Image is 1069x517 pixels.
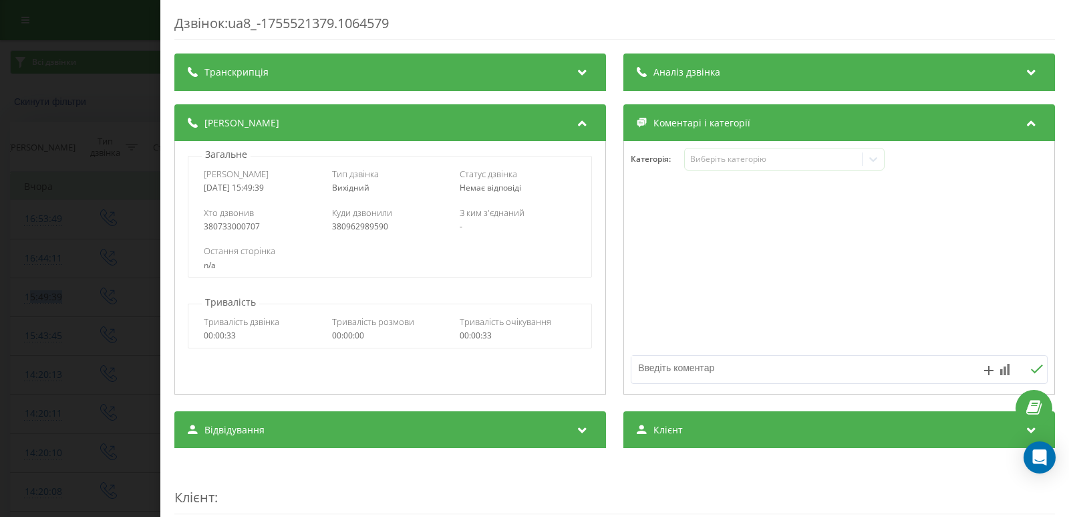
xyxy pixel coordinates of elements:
[204,261,576,270] div: n/a
[204,168,269,180] span: [PERSON_NAME]
[332,222,449,231] div: 380962989590
[460,331,577,340] div: 00:00:33
[174,461,1055,514] div: :
[653,423,683,437] span: Клієнт
[460,182,521,193] span: Немає відповіді
[1024,441,1056,474] div: Open Intercom Messenger
[690,154,857,165] div: Виберіть категорію
[174,14,1055,40] div: Дзвінок : ua8_-1755521379.1064579
[204,207,254,219] span: Хто дзвонив
[460,207,524,219] span: З ким з'єднаний
[460,222,577,231] div: -
[460,316,551,328] span: Тривалість очікування
[204,183,321,193] div: [DATE] 15:49:39
[332,331,449,340] div: 00:00:00
[204,116,279,130] span: [PERSON_NAME]
[653,116,750,130] span: Коментарі і категорії
[204,245,275,257] span: Остання сторінка
[204,222,321,231] div: 380733000707
[653,66,720,79] span: Аналіз дзвінка
[202,296,259,309] p: Тривалість
[332,182,369,193] span: Вихідний
[332,207,392,219] span: Куди дзвонили
[204,316,279,328] span: Тривалість дзвінка
[332,316,414,328] span: Тривалість розмови
[204,331,321,340] div: 00:00:33
[460,168,517,180] span: Статус дзвінка
[631,154,684,164] h4: Категорія :
[174,488,214,506] span: Клієнт
[204,423,265,437] span: Відвідування
[332,168,379,180] span: Тип дзвінка
[204,66,269,79] span: Транскрипція
[202,148,251,161] p: Загальне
